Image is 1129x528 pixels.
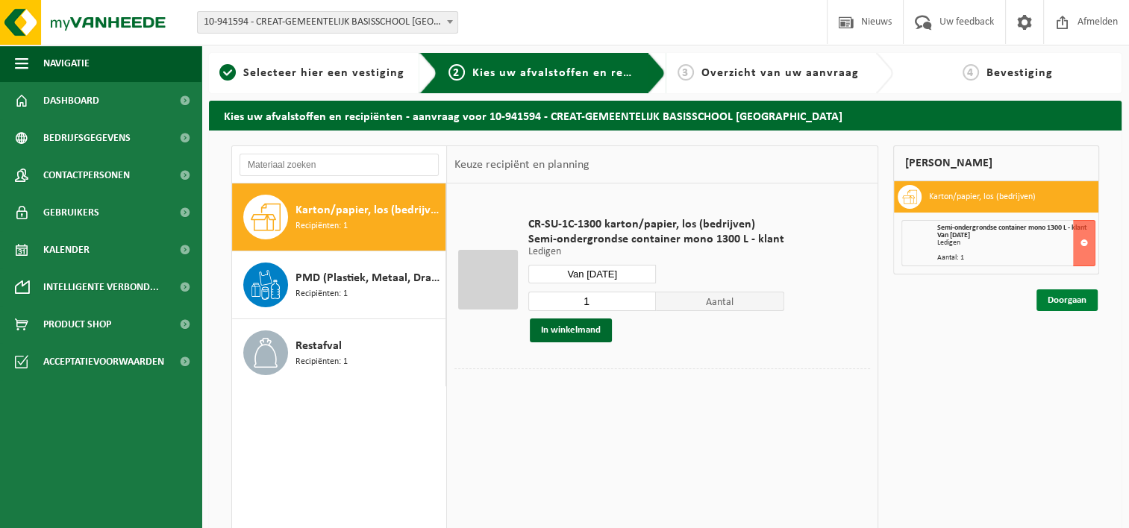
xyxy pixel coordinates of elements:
span: Navigatie [43,45,90,82]
span: Acceptatievoorwaarden [43,343,164,380]
a: 1Selecteer hier een vestiging [216,64,407,82]
span: Recipiënten: 1 [295,287,348,301]
span: Recipiënten: 1 [295,355,348,369]
button: Karton/papier, los (bedrijven) Recipiënten: 1 [232,183,446,251]
div: [PERSON_NAME] [893,145,1099,181]
span: Semi-ondergrondse container mono 1300 L - klant [528,232,784,247]
span: Contactpersonen [43,157,130,194]
span: Gebruikers [43,194,99,231]
button: In winkelmand [530,318,612,342]
div: Keuze recipiënt en planning [447,146,596,183]
span: Restafval [295,337,342,355]
span: 2 [448,64,465,81]
strong: Van [DATE] [937,231,970,239]
input: Selecteer datum [528,265,657,283]
span: PMD (Plastiek, Metaal, Drankkartons) (bedrijven) [295,269,442,287]
span: Aantal [656,292,784,311]
span: Intelligente verbond... [43,268,159,306]
span: CR-SU-1C-1300 karton/papier, los (bedrijven) [528,217,784,232]
span: 10-941594 - CREAT-GEMEENTELIJK BASISSCHOOL MELLE - MELLE [197,11,458,34]
span: Selecteer hier een vestiging [243,67,404,79]
a: Doorgaan [1036,289,1098,311]
span: Recipiënten: 1 [295,219,348,233]
span: Bedrijfsgegevens [43,119,131,157]
div: Aantal: 1 [937,254,1095,262]
div: Ledigen [937,239,1095,247]
button: Restafval Recipiënten: 1 [232,319,446,386]
span: Bevestiging [986,67,1053,79]
span: Product Shop [43,306,111,343]
span: 10-941594 - CREAT-GEMEENTELIJK BASISSCHOOL MELLE - MELLE [198,12,457,33]
span: 1 [219,64,236,81]
p: Ledigen [528,247,784,257]
span: Karton/papier, los (bedrijven) [295,201,442,219]
h2: Kies uw afvalstoffen en recipiënten - aanvraag voor 10-941594 - CREAT-GEMEENTELIJK BASISSCHOOL [G... [209,101,1122,130]
h3: Karton/papier, los (bedrijven) [929,185,1036,209]
span: 4 [963,64,979,81]
span: 3 [678,64,694,81]
span: Kies uw afvalstoffen en recipiënten [472,67,678,79]
span: Kalender [43,231,90,268]
button: PMD (Plastiek, Metaal, Drankkartons) (bedrijven) Recipiënten: 1 [232,251,446,319]
span: Semi-ondergrondse container mono 1300 L - klant [937,224,1086,232]
span: Dashboard [43,82,99,119]
input: Materiaal zoeken [240,154,439,176]
span: Overzicht van uw aanvraag [701,67,859,79]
